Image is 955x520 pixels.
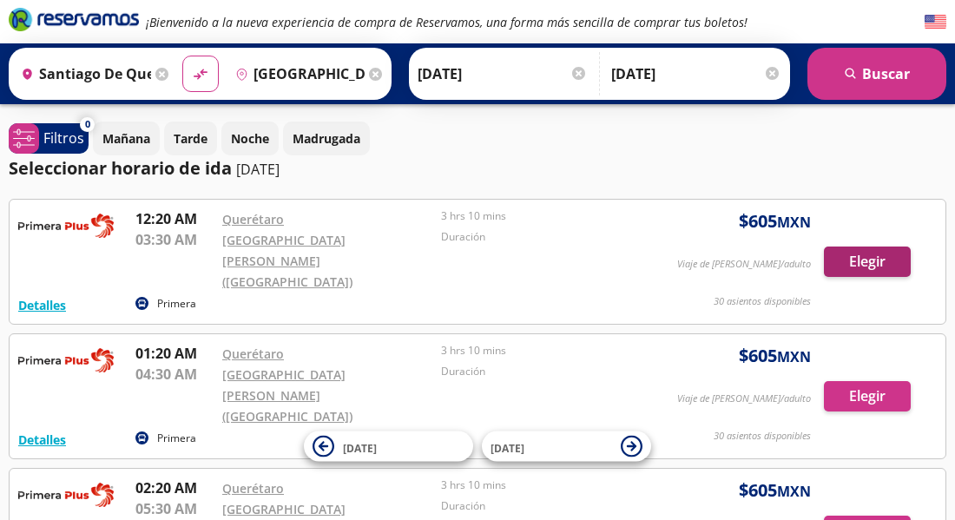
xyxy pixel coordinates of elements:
button: English [925,11,946,33]
p: 05:30 AM [135,498,214,519]
a: Querétaro [222,211,284,227]
button: [DATE] [482,431,651,462]
p: 12:20 AM [135,208,214,229]
button: Tarde [164,122,217,155]
input: Buscar Destino [228,52,366,95]
p: 3 hrs 10 mins [441,208,651,224]
p: Seleccionar horario de ida [9,155,232,181]
small: MXN [777,347,811,366]
p: 30 asientos disponibles [714,429,811,444]
input: Elegir Fecha [418,52,588,95]
i: Brand Logo [9,6,139,32]
p: 30 asientos disponibles [714,294,811,309]
p: 02:20 AM [135,477,214,498]
input: Buscar Origen [14,52,151,95]
input: Opcional [611,52,781,95]
p: Tarde [174,129,207,148]
button: 0Filtros [9,123,89,154]
span: [DATE] [343,440,377,455]
img: RESERVAMOS [18,343,114,378]
small: MXN [777,482,811,501]
p: Viaje de [PERSON_NAME]/adulto [677,257,811,272]
span: $ 605 [739,477,811,504]
a: Querétaro [222,480,284,497]
p: 04:30 AM [135,364,214,385]
p: [DATE] [236,159,280,180]
a: [GEOGRAPHIC_DATA][PERSON_NAME] ([GEOGRAPHIC_DATA]) [222,232,352,290]
p: Primera [157,431,196,446]
img: RESERVAMOS [18,477,114,512]
p: Viaje de [PERSON_NAME]/adulto [677,392,811,406]
button: Mañana [93,122,160,155]
span: $ 605 [739,343,811,369]
span: 0 [85,117,90,132]
button: Elegir [824,247,911,277]
button: Buscar [807,48,946,100]
span: [DATE] [491,440,524,455]
p: 01:20 AM [135,343,214,364]
p: 3 hrs 10 mins [441,343,651,359]
p: Noche [231,129,269,148]
a: [GEOGRAPHIC_DATA][PERSON_NAME] ([GEOGRAPHIC_DATA]) [222,366,352,425]
p: Duración [441,498,651,514]
p: Primera [157,296,196,312]
p: Madrugada [293,129,360,148]
button: Elegir [824,381,911,411]
span: $ 605 [739,208,811,234]
p: Mañana [102,129,150,148]
button: Madrugada [283,122,370,155]
p: 3 hrs 10 mins [441,477,651,493]
img: RESERVAMOS [18,208,114,243]
p: 03:30 AM [135,229,214,250]
button: [DATE] [304,431,473,462]
button: Noche [221,122,279,155]
em: ¡Bienvenido a la nueva experiencia de compra de Reservamos, una forma más sencilla de comprar tus... [146,14,748,30]
p: Filtros [43,128,84,148]
button: Detalles [18,431,66,449]
a: Querétaro [222,346,284,362]
button: Detalles [18,296,66,314]
p: Duración [441,229,651,245]
a: Brand Logo [9,6,139,37]
p: Duración [441,364,651,379]
small: MXN [777,213,811,232]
